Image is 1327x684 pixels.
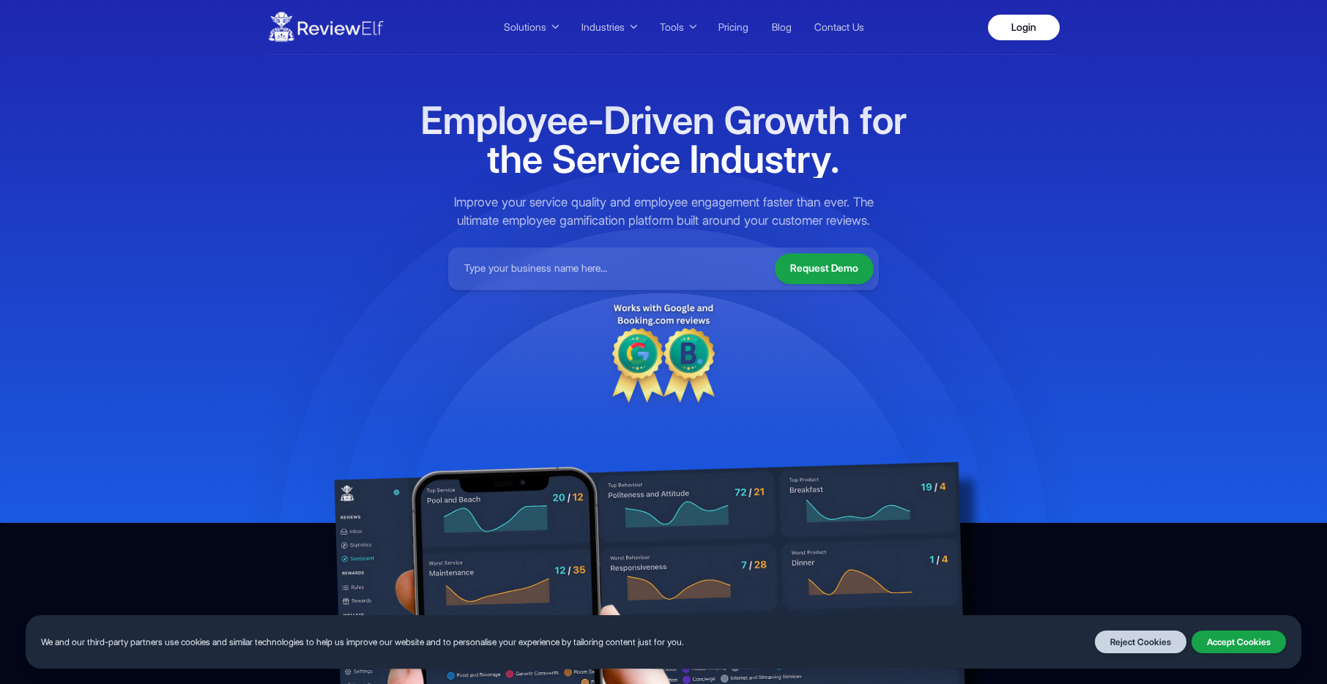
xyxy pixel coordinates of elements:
span: Industries [581,20,625,35]
a: Pricing [711,17,757,37]
button: Tools [652,16,704,38]
button: Reject Cookies [1095,631,1186,654]
a: Login [988,15,1060,40]
span: Tools [660,20,684,35]
button: Accept Cookies [1192,631,1286,654]
p: We and our third-party partners use cookies and similar technologies to help us improve our websi... [41,636,684,649]
h1: Employee-Driven Growth for the Service Industry. [417,101,910,178]
img: ReviewElf Logo [267,7,384,48]
input: Type your business name here... [453,253,765,285]
button: Request Demo [775,253,874,284]
span: Solutions [504,20,546,35]
button: Solutions [496,16,566,38]
button: Industries [573,16,644,38]
a: Blog [764,17,799,37]
img: Discount tag [612,300,715,403]
a: Contact Us [807,17,872,37]
p: Improve your service quality and employee engagement faster than ever. The ultimate employee gami... [448,193,879,229]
